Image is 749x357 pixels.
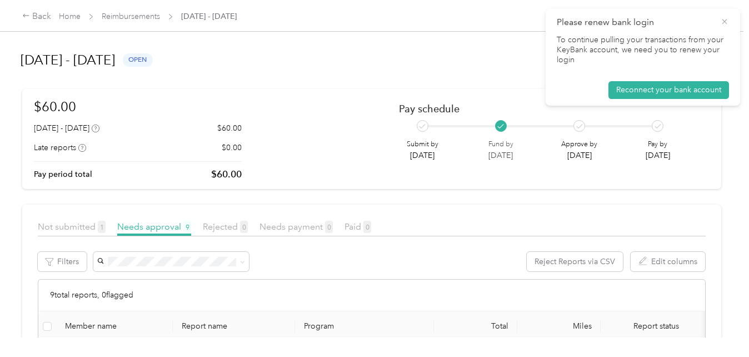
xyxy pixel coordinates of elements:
p: To continue pulling your transactions from your KeyBank account, we need you to renew your login [557,35,729,66]
p: Approve by [561,140,597,150]
button: Edit columns [631,252,705,271]
h2: Pay schedule [399,103,690,115]
span: Needs payment [259,221,333,232]
button: Reconnect your bank account [608,81,729,99]
span: 1 [98,221,106,233]
p: $60.00 [211,167,242,181]
span: Needs approval [117,221,191,232]
span: [DATE] - [DATE] [181,11,237,22]
div: Total [443,321,508,331]
span: 0 [363,221,371,233]
span: 9 [183,221,191,233]
h1: $60.00 [34,97,242,116]
div: 9 total reports, 0 flagged [38,280,705,311]
p: Submit by [407,140,438,150]
iframe: Everlance-gr Chat Button Frame [687,295,749,357]
span: Paid [344,221,371,232]
p: [DATE] [488,150,513,161]
th: Program [295,311,434,342]
p: $60.00 [217,122,242,134]
span: 0 [325,221,333,233]
p: $0.00 [222,142,242,153]
a: Home [59,12,81,21]
th: Member name [56,311,173,342]
p: [DATE] [646,150,670,161]
div: Late reports [34,142,86,153]
span: Not submitted [38,221,106,232]
span: 0 [240,221,248,233]
a: Reimbursements [102,12,160,21]
p: Fund by [488,140,513,150]
th: Report name [173,311,295,342]
div: Back [22,10,51,23]
div: [DATE] - [DATE] [34,122,99,134]
h1: [DATE] - [DATE] [21,47,115,73]
p: [DATE] [561,150,597,161]
div: Miles [526,321,592,331]
p: Pay by [646,140,670,150]
span: Report status [610,321,703,331]
span: open [123,53,153,66]
button: Reject Reports via CSV [527,252,623,271]
span: Rejected [203,221,248,232]
p: Pay period total [34,168,92,180]
p: Please renew bank login [557,16,712,29]
button: Filters [38,252,87,271]
p: [DATE] [407,150,438,161]
div: Member name [65,321,164,331]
